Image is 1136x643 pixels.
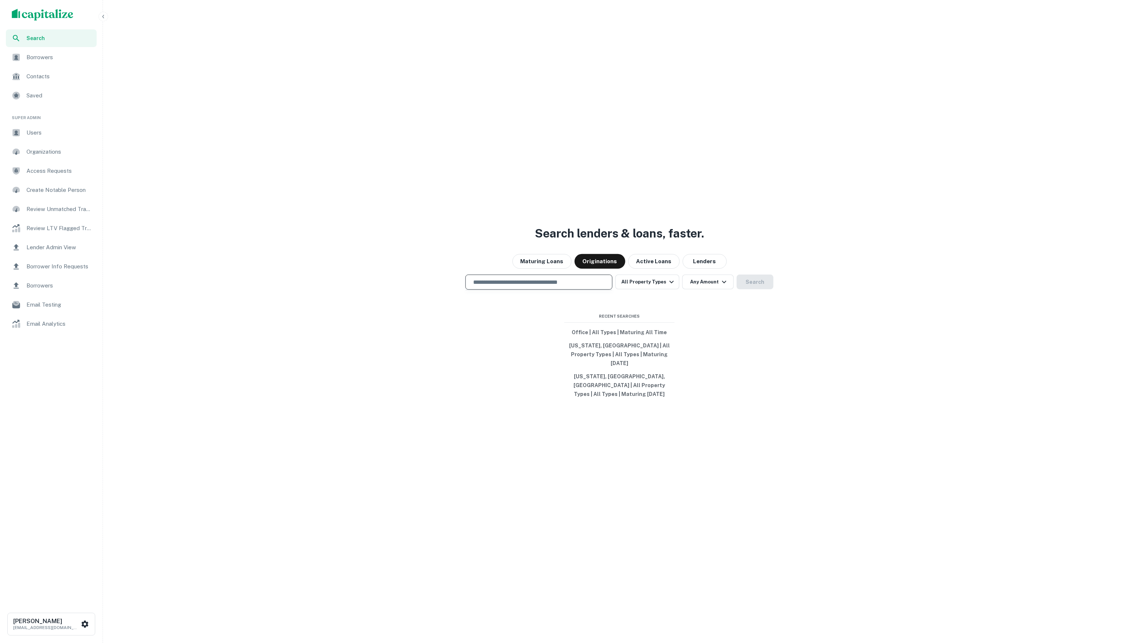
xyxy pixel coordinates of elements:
button: Lenders [683,254,727,269]
a: Access Requests [6,162,97,180]
a: Review Unmatched Transactions [6,200,97,218]
button: [PERSON_NAME][EMAIL_ADDRESS][DOMAIN_NAME] [7,613,95,636]
a: Saved [6,87,97,104]
span: Borrowers [26,281,92,290]
span: Email Analytics [26,319,92,328]
span: Borrower Info Requests [26,262,92,271]
a: Borrowers [6,49,97,66]
iframe: Chat Widget [1099,584,1136,619]
a: Email Testing [6,296,97,314]
span: Lender Admin View [26,243,92,252]
span: Email Testing [26,300,92,309]
span: Users [26,128,92,137]
button: All Property Types [615,275,679,289]
button: Originations [575,254,625,269]
span: Create Notable Person [26,186,92,194]
h6: [PERSON_NAME] [13,618,79,624]
button: Active Loans [628,254,680,269]
span: Contacts [26,72,92,81]
span: Organizations [26,147,92,156]
span: Review LTV Flagged Transactions [26,224,92,233]
button: Office | All Types | Maturing All Time [564,326,675,339]
a: Borrower Info Requests [6,258,97,275]
button: [US_STATE], [GEOGRAPHIC_DATA], [GEOGRAPHIC_DATA] | All Property Types | All Types | Maturing [DATE] [564,370,675,401]
button: Any Amount [682,275,734,289]
span: Review Unmatched Transactions [26,205,92,214]
span: Borrowers [26,53,92,62]
span: Access Requests [26,167,92,175]
a: Borrowers [6,277,97,294]
h3: Search lenders & loans, faster. [535,225,704,242]
a: Review LTV Flagged Transactions [6,219,97,237]
a: Search [6,29,97,47]
a: Lender Admin View [6,239,97,256]
span: Recent Searches [564,313,675,319]
a: Organizations [6,143,97,161]
a: Contacts [6,68,97,85]
a: Email Analytics [6,315,97,333]
span: Search [26,34,92,42]
span: Saved [26,91,92,100]
img: capitalize-logo.png [12,9,74,21]
li: Super Admin [6,106,97,124]
a: Users [6,124,97,142]
button: [US_STATE], [GEOGRAPHIC_DATA] | All Property Types | All Types | Maturing [DATE] [564,339,675,370]
a: Create Notable Person [6,181,97,199]
button: Maturing Loans [512,254,572,269]
p: [EMAIL_ADDRESS][DOMAIN_NAME] [13,624,79,631]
